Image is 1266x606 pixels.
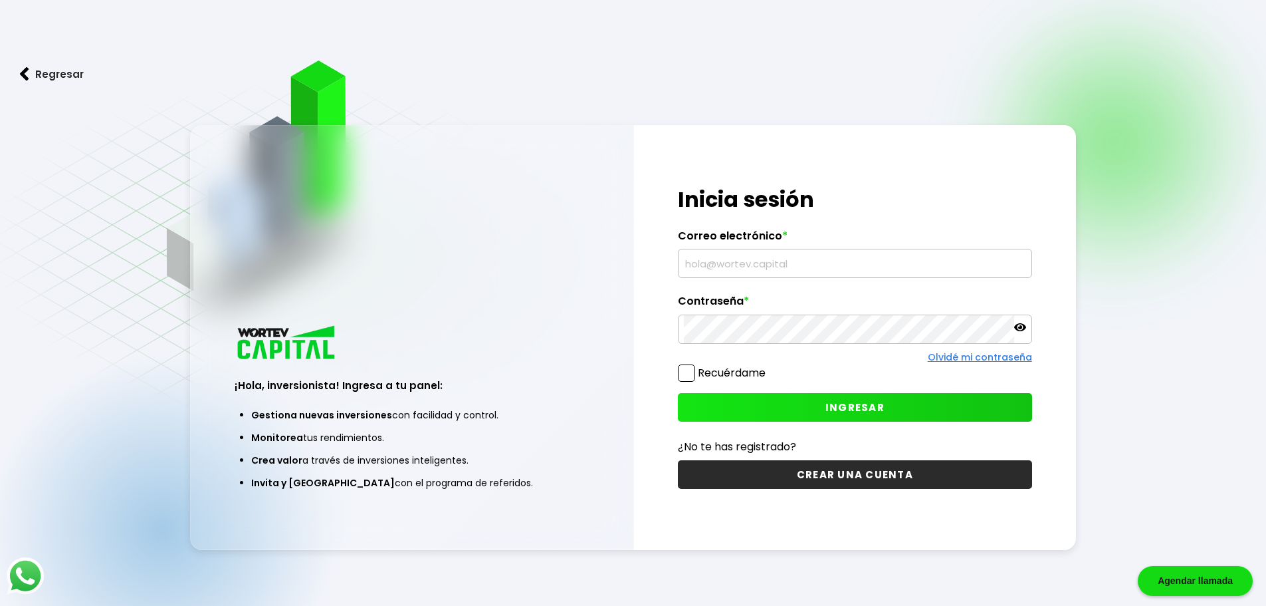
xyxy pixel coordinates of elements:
[251,426,572,449] li: tus rendimientos.
[251,472,572,494] li: con el programa de referidos.
[7,557,44,595] img: logos_whatsapp-icon.242b2217.svg
[251,476,395,490] span: Invita y [GEOGRAPHIC_DATA]
[684,249,1026,277] input: hola@wortev.capital
[251,454,302,467] span: Crea valor
[678,295,1032,315] label: Contraseña
[678,184,1032,216] h1: Inicia sesión
[698,365,766,380] label: Recuérdame
[251,408,392,422] span: Gestiona nuevas inversiones
[825,400,885,414] span: INGRESAR
[20,67,29,81] img: flecha izquierda
[251,431,303,444] span: Monitorea
[678,438,1032,455] p: ¿No te has registrado?
[235,324,340,363] img: logo_wortev_capital
[1138,566,1253,596] div: Agendar llamada
[251,449,572,472] li: a través de inversiones inteligentes.
[928,351,1032,364] a: Olvidé mi contraseña
[235,378,589,393] h3: ¡Hola, inversionista! Ingresa a tu panel:
[678,460,1032,489] button: CREAR UNA CUENTA
[678,393,1032,422] button: INGRESAR
[251,404,572,426] li: con facilidad y control.
[678,229,1032,249] label: Correo electrónico
[678,438,1032,489] a: ¿No te has registrado?CREAR UNA CUENTA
